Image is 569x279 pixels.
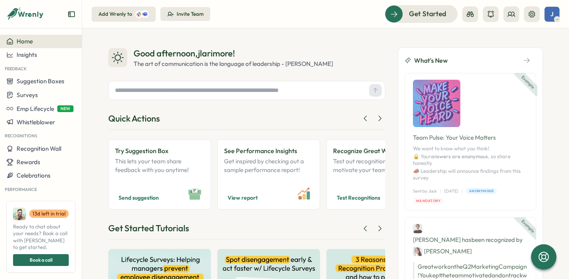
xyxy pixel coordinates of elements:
span: Rewards [17,158,40,166]
span: J [550,11,554,17]
span: Insights [17,51,37,58]
button: Test Recognitions [333,193,384,203]
span: Test Recognitions [337,193,380,202]
div: Get Started Tutorials [108,222,189,234]
button: Add Wrenly to [92,7,156,22]
button: J [545,7,560,22]
span: Anonymous [469,188,494,194]
span: Suggestion Boxes [17,77,64,85]
span: Surveys [17,91,38,99]
span: View report [228,193,258,202]
span: Mandatory [416,198,441,204]
p: | [462,188,463,195]
div: [PERSON_NAME] has been recognized by [413,224,528,256]
p: Get inspired by checking out a sample performance report! [224,157,313,183]
img: Jane [413,247,422,256]
span: Get Started [409,9,446,19]
img: Ben [413,224,422,233]
span: Book a call [30,255,53,266]
div: Add Wrenly to [98,11,132,18]
span: Celebrations [17,172,51,179]
a: Recognize Great Work!Test out recognitions that motivate your team.Test Recognitions [326,139,429,210]
a: See Performance InsightsGet inspired by checking out a sample performance report!View report [217,139,320,210]
p: See Performance Insights [224,146,313,156]
button: View report [224,193,261,203]
span: Ready to chat about your needs? Book a call with [PERSON_NAME] to get started. [13,223,69,251]
div: Good afternoon , jlarimore ! [134,47,333,60]
img: Ali Khan [13,208,26,220]
img: Survey Image [413,80,460,127]
span: Whistleblower [17,118,55,126]
div: The art of communication is the language of leadership - [PERSON_NAME] [134,60,333,68]
p: Recognize Great Work! [333,146,422,156]
p: Test out recognitions that motivate your team. [333,157,422,183]
p: Try Suggestion Box [115,146,204,156]
span: NEW [57,105,73,112]
p: Team Pulse: Your Voice Matters [413,133,528,142]
span: What's New [414,56,448,66]
span: Recognition Wall [17,145,61,152]
a: Try Suggestion BoxThis lets your team share feedback with you anytime!Send suggestion [108,139,211,210]
button: Invite Team [160,7,210,21]
button: Send suggestion [115,193,162,203]
p: | [440,188,441,195]
button: Expand sidebar [68,10,75,18]
span: Send suggestion [119,193,159,202]
div: Quick Actions [108,112,160,125]
a: 13d left in trial [29,210,69,218]
button: Get Started [385,5,458,22]
span: answers are anonymous [431,153,488,159]
button: Book a call [13,254,69,266]
p: We want to know what you think! 🔒 Your , so share honestly 📣 Leadership will announce findings fr... [413,145,528,182]
div: [PERSON_NAME] [413,246,472,256]
p: Sent by: Jack [413,188,437,195]
span: Emp Lifecycle [17,105,54,112]
p: [DATE] [444,188,458,195]
span: Home [17,37,33,45]
div: Invite Team [177,11,203,18]
p: This lets your team share feedback with you anytime! [115,157,204,183]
